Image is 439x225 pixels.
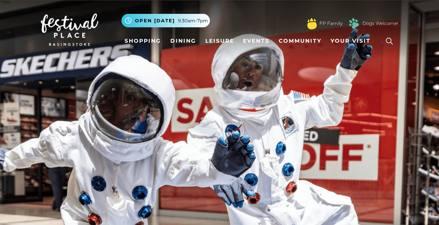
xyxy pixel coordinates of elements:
img: Festival Place Logo [41,13,98,46]
a: Community [276,34,324,48]
a: Dogs Welcome! [363,20,398,27]
span: 9.30am-7pm [178,17,208,24]
button: Open [DATE] 9.30am-7pm [121,14,210,27]
span: Your Visit [331,37,371,45]
a: FP Family [319,20,343,27]
a: Shopping [121,34,164,48]
a: Leisure [202,34,237,48]
a: Events [240,34,273,48]
span: Open [DATE] [135,17,175,24]
a: Dining [167,34,199,48]
a: Your Visit [328,34,377,48]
